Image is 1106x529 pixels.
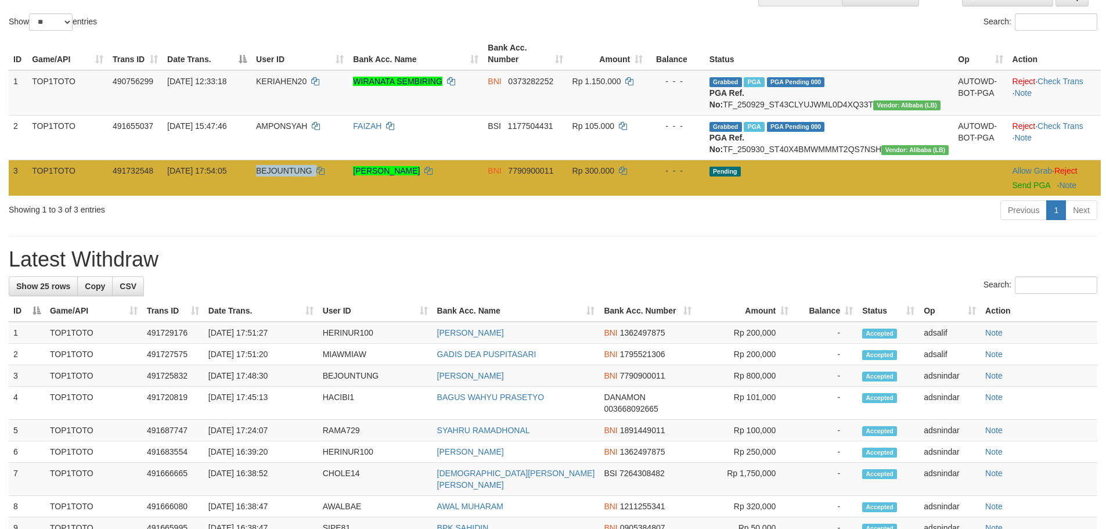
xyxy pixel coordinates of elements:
span: Accepted [862,372,897,382]
a: Note [985,469,1003,478]
a: Send PGA [1013,181,1050,190]
span: Accepted [862,502,897,512]
td: TOP1TOTO [27,70,108,116]
td: BEJOUNTUNG [318,365,433,387]
a: CSV [112,276,144,296]
a: Copy [77,276,113,296]
span: BSI [488,121,501,131]
span: Pending [709,167,741,177]
span: BNI [488,77,501,86]
td: TF_250929_ST43CLYUJWML0D4XQ33T [705,70,953,116]
td: · · [1008,70,1101,116]
span: Rp 1.150.000 [572,77,621,86]
a: BAGUS WAHYU PRASETYO [437,393,545,402]
th: User ID: activate to sort column ascending [251,37,348,70]
a: Reject [1013,77,1036,86]
td: HACIBI1 [318,387,433,420]
span: BNI [488,166,501,175]
th: Game/API: activate to sort column ascending [27,37,108,70]
a: Note [1059,181,1076,190]
td: - [793,420,858,441]
span: Copy 003668092665 to clipboard [604,404,658,413]
td: [DATE] 17:24:07 [204,420,318,441]
td: TOP1TOTO [45,365,142,387]
td: Rp 320,000 [696,496,793,517]
span: 491732548 [113,166,153,175]
td: · · [1008,115,1101,160]
a: Note [985,502,1003,511]
div: - - - [652,165,700,177]
span: Accepted [862,329,897,339]
td: TF_250930_ST40X4BMWMMMT2QS7NSH [705,115,953,160]
a: WIRANATA SEMBIRING [353,77,442,86]
td: Rp 800,000 [696,365,793,387]
span: BNI [604,371,617,380]
a: GADIS DEA PUSPITASARI [437,350,536,359]
td: 6 [9,441,45,463]
a: [DEMOGRAPHIC_DATA][PERSON_NAME] [PERSON_NAME] [437,469,595,490]
td: 2 [9,115,27,160]
th: User ID: activate to sort column ascending [318,300,433,322]
td: 491729176 [142,322,204,344]
span: Vendor URL: https://dashboard.q2checkout.com/secure [873,100,941,110]
span: Copy 1177504431 to clipboard [508,121,553,131]
td: - [793,463,858,496]
span: [DATE] 12:33:18 [167,77,226,86]
th: ID: activate to sort column descending [9,300,45,322]
span: 491655037 [113,121,153,131]
span: AMPONSYAH [256,121,307,131]
th: Balance [647,37,705,70]
div: - - - [652,120,700,132]
span: DANAMON [604,393,646,402]
td: [DATE] 16:39:20 [204,441,318,463]
td: 491687747 [142,420,204,441]
span: Accepted [862,426,897,436]
td: - [793,322,858,344]
td: TOP1TOTO [27,115,108,160]
span: Copy 7264308482 to clipboard [619,469,665,478]
td: HERINUR100 [318,322,433,344]
span: Copy [85,282,105,291]
th: Action [1008,37,1101,70]
td: adsalif [919,344,981,365]
td: 2 [9,344,45,365]
th: Trans ID: activate to sort column ascending [108,37,163,70]
span: Accepted [862,350,897,360]
th: Bank Acc. Name: activate to sort column ascending [348,37,483,70]
th: Op: activate to sort column ascending [953,37,1007,70]
a: AWAL MUHARAM [437,502,503,511]
td: 1 [9,322,45,344]
a: Note [985,393,1003,402]
th: Op: activate to sort column ascending [919,300,981,322]
td: [DATE] 17:45:13 [204,387,318,420]
a: Reject [1013,121,1036,131]
span: Copy 7790900011 to clipboard [508,166,553,175]
select: Showentries [29,13,73,31]
a: Allow Grab [1013,166,1052,175]
span: KERIAHEN20 [256,77,307,86]
b: PGA Ref. No: [709,133,744,154]
td: AUTOWD-BOT-PGA [953,115,1007,160]
td: TOP1TOTO [45,420,142,441]
span: BNI [604,447,617,456]
td: Rp 101,000 [696,387,793,420]
td: - [793,365,858,387]
span: BEJOUNTUNG [256,166,312,175]
td: CHOLE14 [318,463,433,496]
th: Amount: activate to sort column ascending [696,300,793,322]
span: BNI [604,426,617,435]
td: [DATE] 17:51:20 [204,344,318,365]
a: Note [985,447,1003,456]
td: [DATE] 16:38:52 [204,463,318,496]
th: Game/API: activate to sort column ascending [45,300,142,322]
span: Rp 105.000 [572,121,614,131]
th: Status: activate to sort column ascending [858,300,919,322]
div: Showing 1 to 3 of 3 entries [9,199,452,215]
td: Rp 250,000 [696,441,793,463]
td: 3 [9,160,27,196]
label: Show entries [9,13,97,31]
span: Show 25 rows [16,282,70,291]
a: Note [985,350,1003,359]
span: Copy 1211255341 to clipboard [620,502,665,511]
span: CSV [120,282,136,291]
